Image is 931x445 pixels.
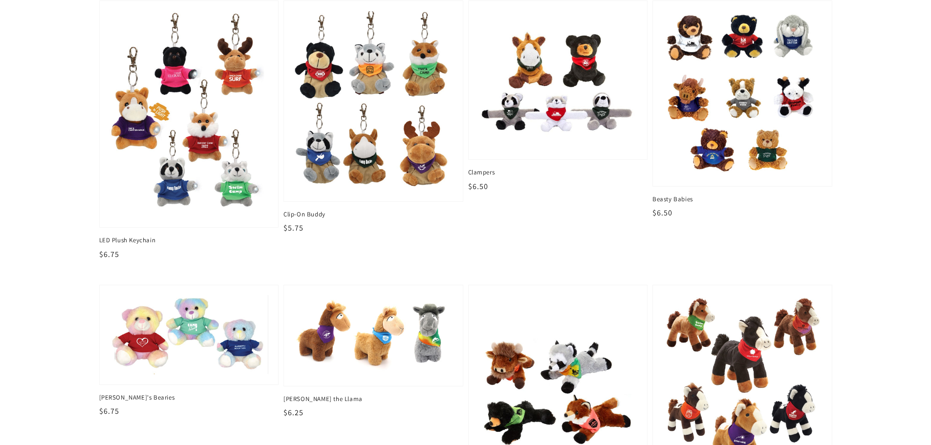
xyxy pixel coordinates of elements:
span: $5.75 [283,223,303,233]
span: LED Plush Keychain [99,236,279,245]
img: Beasty Babies [663,11,822,176]
span: $6.75 [99,249,119,259]
a: Beasty Babies Beasty Babies $6.50 [652,0,832,219]
span: [PERSON_NAME]'s Bearies [99,393,279,402]
span: [PERSON_NAME] the Llama [283,395,463,403]
img: Clampers [478,11,638,150]
span: $6.50 [468,181,488,191]
img: LED Plush Keychain [109,11,269,218]
span: Clampers [468,168,648,177]
span: Clip-On Buddy [283,210,463,219]
a: Clampers Clampers $6.50 [468,0,648,192]
span: $6.75 [99,406,119,416]
span: $6.25 [283,407,303,418]
img: Gerri's Bearies [109,295,269,375]
img: Louie the Llama [294,295,453,376]
span: $6.50 [652,208,672,218]
img: Clip-On Buddy [294,11,453,191]
a: Louie the Llama [PERSON_NAME] the Llama $6.25 [283,285,463,419]
a: Gerri's Bearies [PERSON_NAME]'s Bearies $6.75 [99,285,279,417]
span: Beasty Babies [652,195,832,204]
a: LED Plush Keychain LED Plush Keychain $6.75 [99,0,279,260]
a: Clip-On Buddy Clip-On Buddy $5.75 [283,0,463,234]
